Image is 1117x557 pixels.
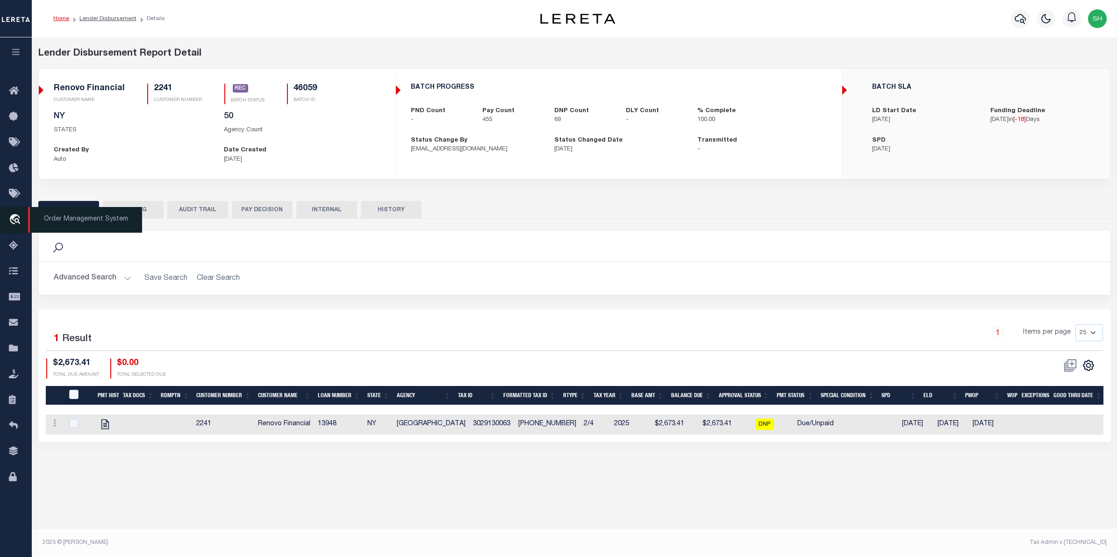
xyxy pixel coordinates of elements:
th: Balance Due: activate to sort column ascending [667,386,715,405]
th: Pmt Status: activate to sort column ascending [773,386,817,405]
p: BATCH STATUS [231,97,265,104]
a: Home [53,16,69,21]
button: LD BATCH [38,201,99,219]
button: AUDIT TRAIL [167,201,228,219]
button: INTERNAL [296,201,357,219]
th: Base Amt: activate to sort column ascending [628,386,667,405]
span: REC [233,84,249,93]
td: $2,673.41 [688,414,736,435]
td: [PHONE_NUMBER] [515,414,580,435]
label: SPD [872,136,886,145]
label: DLY Count [626,107,659,116]
th: Agency: activate to sort column ascending [393,386,454,405]
p: [DATE] [872,115,976,125]
p: [EMAIL_ADDRESS][DOMAIN_NAME] [411,145,540,154]
p: TOTAL DUE AMOUNT [53,371,99,378]
p: - [626,115,683,125]
label: PND Count [411,107,445,116]
td: 2025 [610,414,648,435]
th: Formatted Tax Id: activate to sort column ascending [500,386,559,405]
a: Lender Disbursement [79,16,136,21]
th: Special Condition: activate to sort column ascending [817,386,878,405]
td: 13948 [314,414,364,435]
h5: BATCH SLA [872,84,1095,92]
p: Auto [54,155,210,164]
a: REC [233,85,249,93]
p: - [411,115,468,125]
label: LD Start Date [872,107,916,116]
h5: 50 [224,112,380,122]
th: Pmt Hist [94,386,119,405]
th: State: activate to sort column ascending [364,386,393,405]
p: 455 [482,115,540,125]
th: Customer Number: activate to sort column ascending [193,386,254,405]
label: Created By [54,146,89,155]
p: STATES [54,126,210,135]
button: FUNDING [103,201,164,219]
th: &nbsp;&nbsp;&nbsp;&nbsp;&nbsp;&nbsp;&nbsp;&nbsp;&nbsp;&nbsp; [46,386,64,405]
th: Approval Status: activate to sort column ascending [715,386,773,405]
th: Loan Number: activate to sort column ascending [314,386,364,405]
span: -18 [1015,117,1024,123]
h5: NY [54,112,210,122]
th: SPD: activate to sort column ascending [878,386,920,405]
td: [DATE] [898,414,934,435]
span: [DATE] [990,117,1009,123]
h5: 2241 [154,84,202,94]
td: [DATE] [969,414,1004,435]
td: $2,673.41 [648,414,688,435]
p: CUSTOMER NAME [54,97,125,104]
label: Result [62,332,92,347]
p: [DATE] [872,145,976,154]
th: PayeePmtBatchStatus [64,386,94,405]
p: BATCH ID [294,97,317,104]
p: 100.00 [697,115,755,125]
td: [GEOGRAPHIC_DATA] [393,414,469,435]
th: Tax Docs: activate to sort column ascending [119,386,158,405]
th: Rdmptn: activate to sort column ascending [157,386,193,405]
span: Items per page [1023,328,1071,338]
td: 2/4 [580,414,610,435]
label: Transmitted [697,136,737,145]
th: Tax Year: activate to sort column ascending [590,386,628,405]
div: Lender Disbursement Report Detail [38,47,1111,61]
td: NY [364,414,393,435]
label: Pay Count [482,107,515,116]
th: ELD: activate to sort column ascending [920,386,962,405]
p: 69 [554,115,612,125]
p: [DATE] [554,145,684,154]
img: logo-dark.svg [540,14,615,24]
p: CUSTOMER NUMBER [154,97,202,104]
p: Agency Count [224,126,380,135]
button: Advanced Search [54,269,131,287]
a: 1 [993,328,1003,338]
h5: BATCH PROGRESS [411,84,827,92]
h5: Renovo Financial [54,84,125,94]
th: PWOP: activate to sort column ascending [961,386,1003,405]
div: 2025 © [PERSON_NAME]. [36,538,575,547]
th: Good Thru Date: activate to sort column ascending [1050,386,1105,405]
div: Tax Admin v.[TECHNICAL_ID] [581,538,1107,547]
label: Status Change By [411,136,467,145]
h4: $0.00 [117,358,166,369]
span: 1 [54,334,59,344]
td: Renovo Financial [254,414,314,435]
label: DNP Count [554,107,589,116]
p: [DATE] [224,155,380,164]
button: PAY DECISION [232,201,293,219]
button: HISTORY [361,201,422,219]
span: Status should not be "REC" to perform this action. [1060,358,1081,372]
span: [ ] [1013,117,1026,123]
td: [DATE] [934,414,969,435]
label: Funding Deadline [990,107,1045,116]
p: TOTAL SELECTED DUE [117,371,166,378]
img: svg+xml;base64,PHN2ZyB4bWxucz0iaHR0cDovL3d3dy53My5vcmcvMjAwMC9zdmciIHBvaW50ZXItZXZlbnRzPSJub25lIi... [1088,9,1107,28]
label: Status Changed Date [554,136,623,145]
p: - [697,145,827,154]
td: 2241 [193,414,254,435]
th: Exceptions [1018,386,1050,405]
h4: $2,673.41 [53,358,99,369]
label: Date Created [224,146,266,155]
span: Order Management System [28,207,142,233]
